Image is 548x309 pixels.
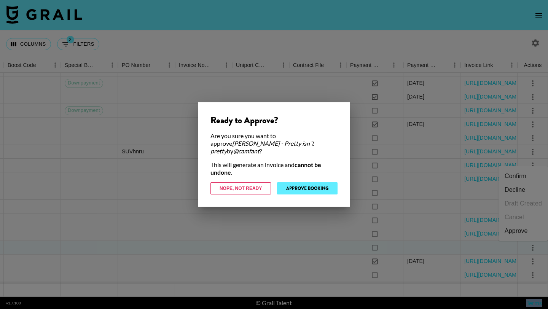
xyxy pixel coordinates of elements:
em: @ camfant [233,147,260,154]
div: Are you sure you want to approve by ? [210,132,338,155]
strong: cannot be undone [210,161,321,176]
button: Approve Booking [277,182,338,194]
em: [PERSON_NAME] - Pretty isn´t pretty [210,140,314,154]
button: Nope, Not Ready [210,182,271,194]
div: Ready to Approve? [210,115,338,126]
div: This will generate an invoice and . [210,161,338,176]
